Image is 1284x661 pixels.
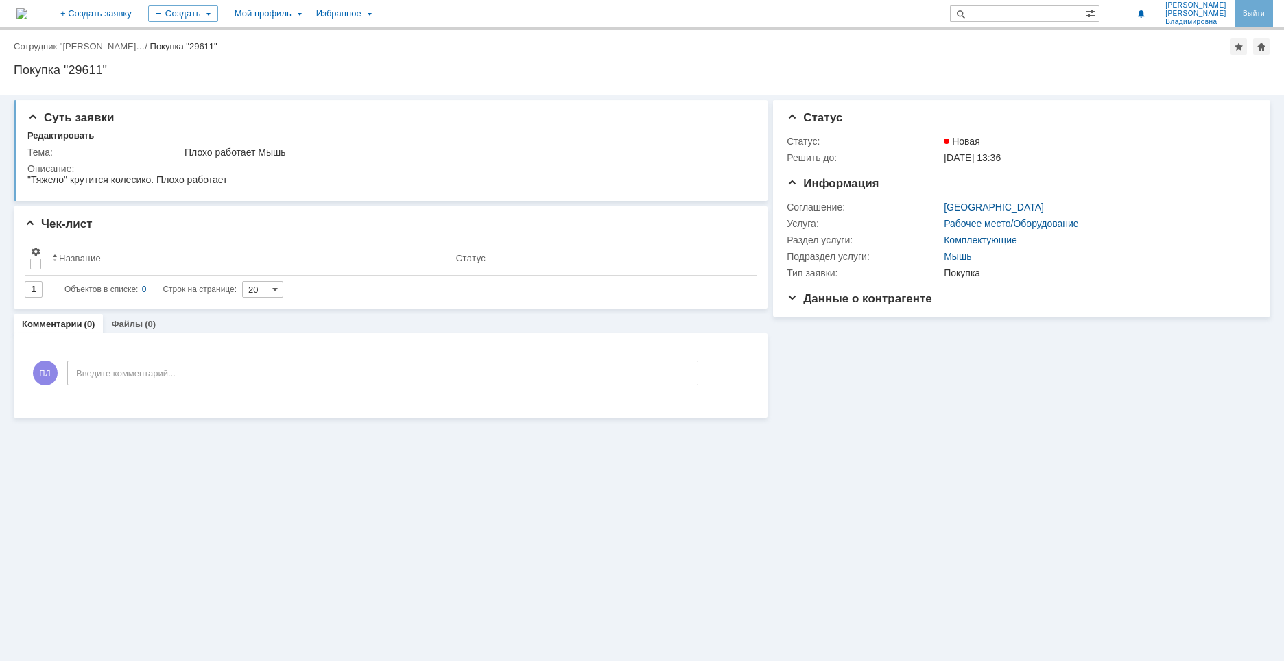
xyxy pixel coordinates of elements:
[944,235,1017,245] a: Комплектующие
[25,217,93,230] span: Чек-лист
[1165,1,1226,10] span: [PERSON_NAME]
[14,41,150,51] div: /
[451,241,746,276] th: Статус
[1165,10,1226,18] span: [PERSON_NAME]
[787,218,941,229] div: Услуга:
[1165,18,1226,26] span: Владимировна
[944,152,1001,163] span: [DATE] 13:36
[944,267,1249,278] div: Покупка
[64,281,237,298] i: Строк на странице:
[14,63,1270,77] div: Покупка "29611"
[27,163,750,174] div: Описание:
[944,251,971,262] a: Мышь
[944,218,1078,229] a: Рабочее место/Оборудование
[27,111,114,124] span: Суть заявки
[787,235,941,245] div: Раздел услуги:
[64,285,138,294] span: Объектов в списке:
[84,319,95,329] div: (0)
[142,281,147,298] div: 0
[787,111,842,124] span: Статус
[59,253,101,263] div: Название
[27,130,94,141] div: Редактировать
[787,136,941,147] div: Статус:
[30,246,41,257] span: Настройки
[47,241,451,276] th: Название
[787,251,941,262] div: Подраздел услуги:
[787,267,941,278] div: Тип заявки:
[787,177,879,190] span: Информация
[944,136,980,147] span: Новая
[22,319,82,329] a: Комментарии
[111,319,143,329] a: Файлы
[944,202,1044,213] a: [GEOGRAPHIC_DATA]
[787,202,941,213] div: Соглашение:
[150,41,217,51] div: Покупка "29611"
[33,361,58,385] span: ПЛ
[787,292,932,305] span: Данные о контрагенте
[456,253,486,263] div: Статус
[1085,6,1099,19] span: Расширенный поиск
[787,152,941,163] div: Решить до:
[16,8,27,19] img: logo
[16,8,27,19] a: Перейти на домашнюю страницу
[148,5,218,22] div: Создать
[27,147,182,158] div: Тема:
[145,319,156,329] div: (0)
[1230,38,1247,55] div: Добавить в избранное
[185,147,747,158] div: Плохо работает Мышь
[1253,38,1270,55] div: Сделать домашней страницей
[14,41,145,51] a: Сотрудник "[PERSON_NAME]…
